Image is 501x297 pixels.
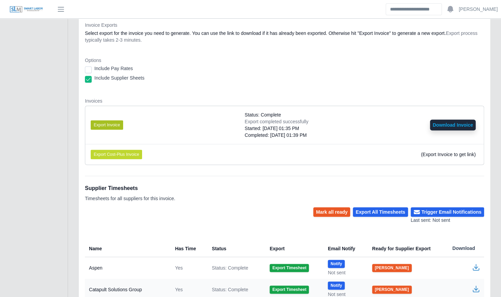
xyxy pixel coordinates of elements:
[245,132,308,139] div: Completed: [DATE] 01:39 PM
[270,264,309,272] button: Export Timesheet
[169,257,206,279] td: Yes
[206,240,264,257] th: Status
[411,217,484,224] div: Last sent: Not sent
[245,125,308,132] div: Started: [DATE] 01:35 PM
[270,285,309,294] button: Export Timesheet
[353,207,408,217] button: Export All Timesheets
[212,264,248,271] span: Status: Complete
[91,150,142,159] button: Export Cost-Plus Invoice
[372,264,412,272] button: [PERSON_NAME]
[430,120,476,130] button: Download Invoice
[245,111,281,118] span: Status: Complete
[411,207,484,217] button: Trigger Email Notifications
[9,6,43,13] img: SLM Logo
[447,240,484,257] th: Download
[85,98,484,104] dt: Invoices
[328,269,361,276] div: Not sent
[328,281,345,290] button: Notify
[85,30,484,43] dd: Select export for the invoice you need to generate. You can use the link to download if it has al...
[245,118,308,125] div: Export completed successfully
[421,152,476,157] span: (Export Invoice to get link)
[85,195,175,202] p: Timesheets for all suppliers for this invoice.
[367,240,447,257] th: Ready for Supplier Export
[430,122,476,128] a: Download Invoice
[169,240,206,257] th: Has Time
[85,257,169,279] td: Aspen
[328,260,345,268] button: Notify
[264,240,322,257] th: Export
[85,57,484,64] dt: Options
[322,240,367,257] th: Email Notify
[459,6,498,13] a: [PERSON_NAME]
[94,65,133,72] label: Include Pay Rates
[372,285,412,294] button: [PERSON_NAME]
[386,3,442,15] input: Search
[91,120,123,130] button: Export Invoice
[85,22,484,28] dt: Invoice Exports
[212,286,248,293] span: Status: Complete
[313,207,350,217] button: Mark all ready
[85,240,169,257] th: Name
[85,184,175,192] h1: Supplier Timesheets
[94,75,144,81] label: Include Supplier Sheets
